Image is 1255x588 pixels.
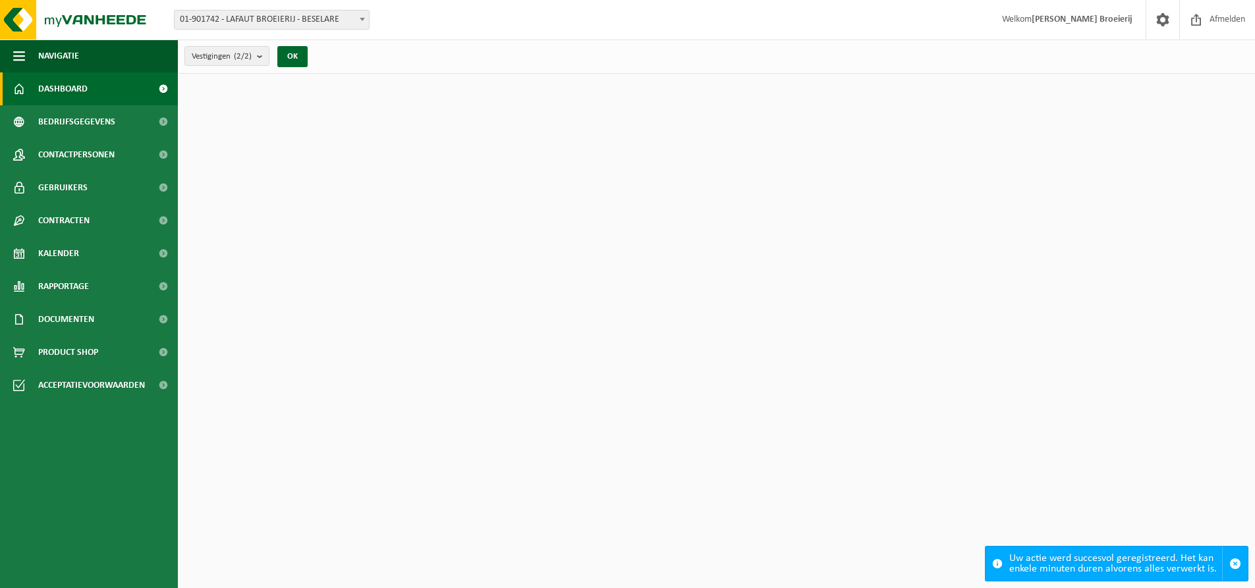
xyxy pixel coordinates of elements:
strong: [PERSON_NAME] Broeierij [1032,14,1132,24]
span: Product Shop [38,336,98,369]
span: Acceptatievoorwaarden [38,369,145,402]
button: OK [277,46,308,67]
span: Documenten [38,303,94,336]
span: 01-901742 - LAFAUT BROEIERIJ - BESELARE [174,10,370,30]
span: Gebruikers [38,171,88,204]
span: Contracten [38,204,90,237]
span: Vestigingen [192,47,252,67]
span: 01-901742 - LAFAUT BROEIERIJ - BESELARE [175,11,369,29]
span: Contactpersonen [38,138,115,171]
button: Vestigingen(2/2) [184,46,269,66]
iframe: chat widget [7,559,220,588]
span: Bedrijfsgegevens [38,105,115,138]
span: Kalender [38,237,79,270]
div: Uw actie werd succesvol geregistreerd. Het kan enkele minuten duren alvorens alles verwerkt is. [1009,547,1222,581]
span: Rapportage [38,270,89,303]
count: (2/2) [234,52,252,61]
span: Navigatie [38,40,79,72]
span: Dashboard [38,72,88,105]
